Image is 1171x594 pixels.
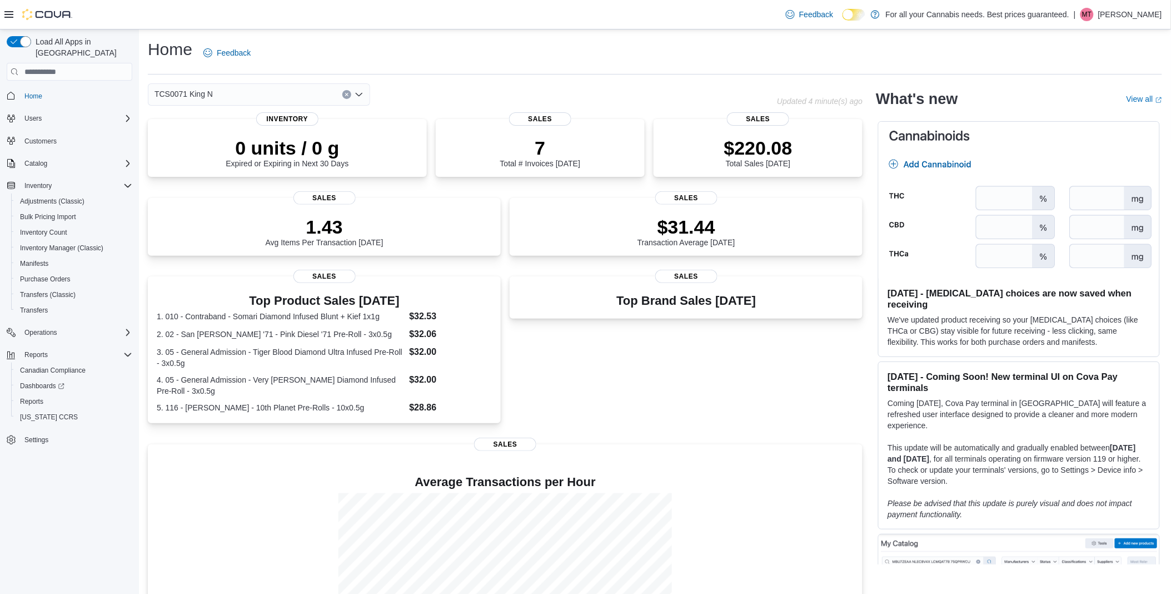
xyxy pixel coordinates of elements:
[637,216,735,247] div: Transaction Average [DATE]
[293,191,356,205] span: Sales
[155,87,213,101] span: TCS0071 King N
[888,442,1150,487] p: This update will be automatically and gradually enabled between , for all terminals operating on ...
[20,413,78,422] span: [US_STATE] CCRS
[2,347,137,363] button: Reports
[20,135,61,148] a: Customers
[24,350,48,359] span: Reports
[217,47,251,58] span: Feedback
[16,364,132,377] span: Canadian Compliance
[799,9,833,20] span: Feedback
[20,306,48,315] span: Transfers
[24,181,52,190] span: Inventory
[157,402,405,413] dt: 5. 116 - [PERSON_NAME] - 10th Planet Pre-Rolls - 10x0.5g
[655,270,717,283] span: Sales
[16,304,52,317] a: Transfers
[16,226,132,239] span: Inventory Count
[199,42,255,64] a: Feedback
[20,290,76,299] span: Transfers (Classic)
[226,137,348,168] div: Expired or Expiring in Next 30 Days
[16,379,69,393] a: Dashboards
[16,195,132,208] span: Adjustments (Classic)
[16,210,132,224] span: Bulk Pricing Import
[31,36,132,58] span: Load All Apps in [GEOGRAPHIC_DATA]
[777,97,863,106] p: Updated 4 minute(s) ago
[20,244,103,253] span: Inventory Manager (Classic)
[22,9,72,20] img: Cova
[157,374,405,397] dt: 4. 05 - General Admission - Very [PERSON_NAME] Diamond Infused Pre-Roll - 3x0.5g
[500,137,580,168] div: Total # Invoices [DATE]
[16,288,80,301] a: Transfers (Classic)
[1098,8,1162,21] p: [PERSON_NAME]
[637,216,735,238] p: $31.44
[16,379,132,393] span: Dashboards
[7,83,132,477] nav: Complex example
[16,410,82,424] a: [US_STATE] CCRS
[724,137,793,159] p: $220.08
[16,304,132,317] span: Transfers
[11,271,137,287] button: Purchase Orders
[11,363,137,378] button: Canadian Compliance
[16,288,132,301] span: Transfers (Classic)
[20,348,52,362] button: Reports
[20,275,71,284] span: Purchase Orders
[16,273,75,286] a: Purchase Orders
[409,328,492,341] dd: $32.06
[16,241,132,255] span: Inventory Manager (Classic)
[266,216,383,247] div: Avg Items Per Transaction [DATE]
[655,191,717,205] span: Sales
[256,112,318,126] span: Inventory
[20,326,62,339] button: Operations
[16,364,90,377] a: Canadian Compliance
[616,294,756,308] h3: Top Brand Sales [DATE]
[876,90,958,108] h2: What's new
[11,394,137,409] button: Reports
[20,397,43,406] span: Reports
[888,398,1150,431] p: Coming [DATE], Cova Pay terminal in [GEOGRAPHIC_DATA] will feature a refreshed user interface des...
[266,216,383,238] p: 1.43
[24,92,42,101] span: Home
[342,90,351,99] button: Clear input
[20,134,132,148] span: Customers
[293,270,356,283] span: Sales
[2,87,137,103] button: Home
[16,410,132,424] span: Washington CCRS
[2,156,137,171] button: Catalog
[11,240,137,256] button: Inventory Manager (Classic)
[727,112,789,126] span: Sales
[843,9,866,21] input: Dark Mode
[20,212,76,221] span: Bulk Pricing Import
[148,38,192,61] h1: Home
[11,378,137,394] a: Dashboards
[888,288,1150,310] h3: [DATE] - [MEDICAL_DATA] choices are now saved when receiving
[355,90,363,99] button: Open list of options
[16,257,132,270] span: Manifests
[20,326,132,339] span: Operations
[409,345,492,359] dd: $32.00
[2,325,137,340] button: Operations
[409,373,492,387] dd: $32.00
[20,348,132,362] span: Reports
[24,328,57,337] span: Operations
[11,303,137,318] button: Transfers
[24,435,48,444] span: Settings
[474,438,536,451] span: Sales
[20,179,132,192] span: Inventory
[888,443,1135,463] strong: [DATE] and [DATE]
[409,401,492,414] dd: $28.86
[157,476,854,489] h4: Average Transactions per Hour
[20,157,52,170] button: Catalog
[781,3,838,26] a: Feedback
[20,228,67,237] span: Inventory Count
[11,409,137,425] button: [US_STATE] CCRS
[24,159,47,168] span: Catalog
[20,112,46,125] button: Users
[2,178,137,194] button: Inventory
[20,433,53,447] a: Settings
[2,133,137,149] button: Customers
[24,114,42,123] span: Users
[20,259,48,268] span: Manifests
[24,137,57,146] span: Customers
[20,197,84,206] span: Adjustments (Classic)
[20,157,132,170] span: Catalog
